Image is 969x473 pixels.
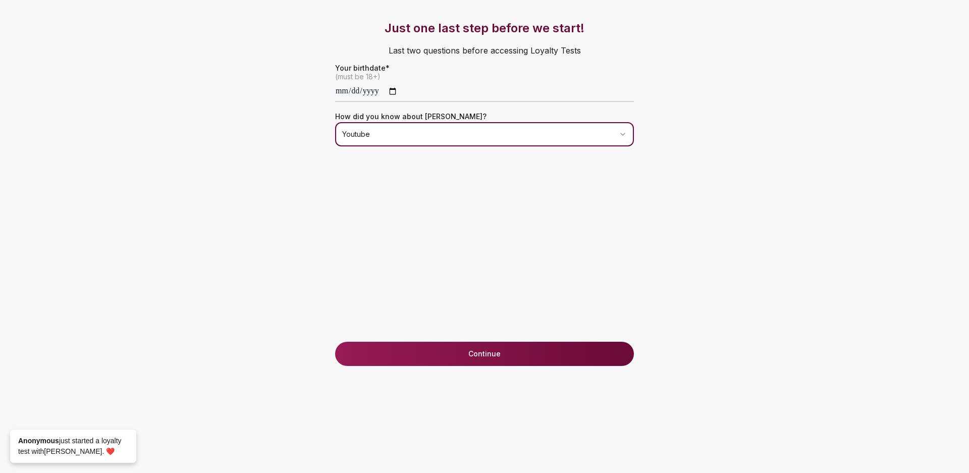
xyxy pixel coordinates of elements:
[335,72,634,82] span: (must be 18+)
[315,36,654,65] p: Last two questions before accessing Loyalty Tests
[335,342,634,366] button: Continue
[315,20,654,36] h3: Just one last step before we start!
[335,65,634,72] label: Your birthdate*
[335,112,487,121] label: How did you know about [PERSON_NAME]?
